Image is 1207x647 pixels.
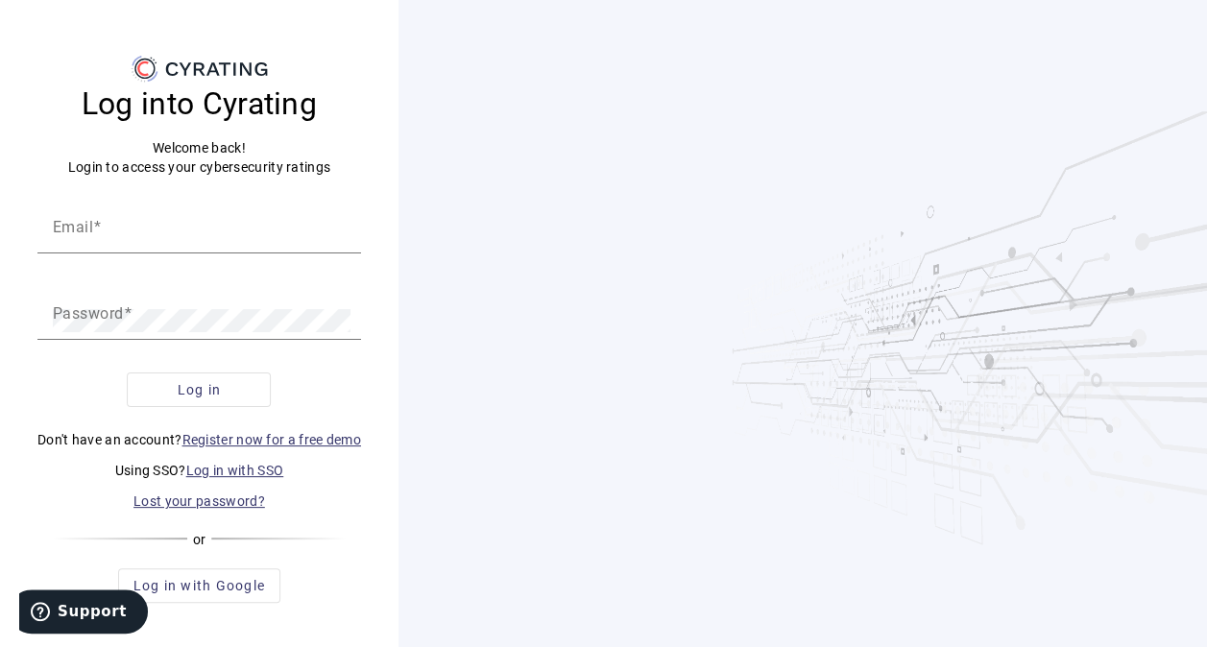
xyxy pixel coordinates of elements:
button: Log in with Google [118,568,281,603]
p: Don't have an account? [37,430,361,449]
mat-label: Email [53,218,94,236]
h3: Log into Cyrating [37,84,361,123]
g: CYRATING [166,62,268,76]
iframe: Opens a widget where you can find more information [19,589,148,637]
span: Log in [178,380,222,399]
p: Using SSO? [37,461,361,480]
span: Log in with Google [133,576,266,595]
a: Lost your password? [133,493,265,509]
div: or [52,530,347,549]
a: Log in with SSO [186,463,284,478]
a: Register now for a free demo [182,432,361,447]
button: Log in [127,372,271,407]
p: Welcome back! Login to access your cybersecurity ratings [37,138,361,177]
mat-label: Password [53,304,124,323]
